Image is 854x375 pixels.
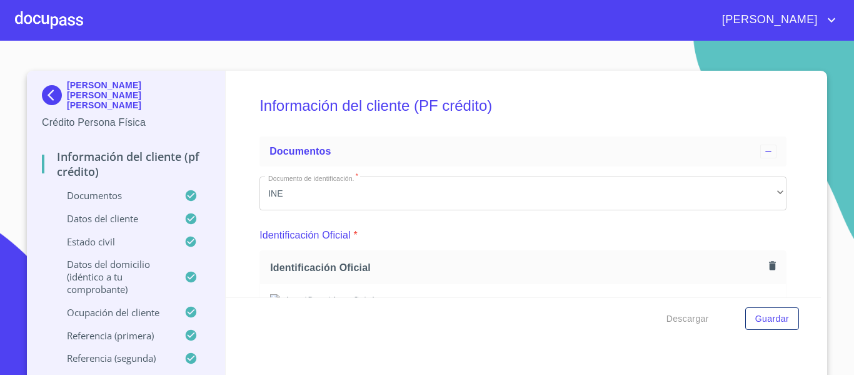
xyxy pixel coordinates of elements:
span: Documentos [269,146,331,157]
span: Descargar [666,311,709,327]
p: Referencia (segunda) [42,352,184,364]
img: Identificación Oficial [270,294,776,308]
div: INE [259,177,786,210]
p: Documentos [42,189,184,202]
button: Descargar [661,307,714,331]
p: Referencia (primera) [42,329,184,342]
span: [PERSON_NAME] [713,10,824,30]
p: Crédito Persona Física [42,115,210,130]
img: Docupass spot blue [42,85,67,105]
p: Información del cliente (PF crédito) [42,149,210,179]
p: Datos del cliente [42,212,184,225]
p: [PERSON_NAME] [PERSON_NAME] [PERSON_NAME] [67,80,210,110]
p: Datos del domicilio (idéntico a tu comprobante) [42,258,184,295]
span: Identificación Oficial [270,261,764,274]
p: Estado Civil [42,235,184,248]
div: Documentos [259,136,786,167]
p: Ocupación del Cliente [42,306,184,319]
div: [PERSON_NAME] [PERSON_NAME] [PERSON_NAME] [42,80,210,115]
span: Guardar [755,311,789,327]
button: account of current user [713,10,839,30]
h5: Información del cliente (PF crédito) [259,80,786,131]
p: Identificación Oficial [259,228,351,243]
button: Guardar [745,307,799,331]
